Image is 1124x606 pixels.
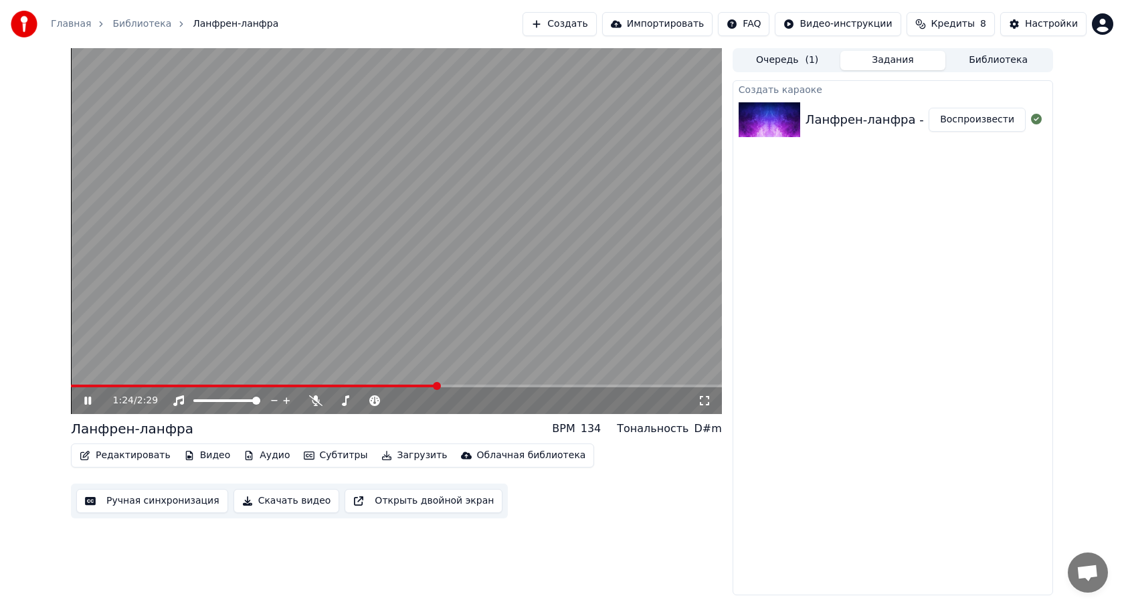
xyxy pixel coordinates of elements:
div: Тональность [617,421,688,437]
button: Загрузить [376,446,453,465]
button: Скачать видео [233,489,340,513]
a: Главная [51,17,91,31]
a: Открытый чат [1068,552,1108,593]
button: Аудио [238,446,295,465]
button: Открыть двойной экран [345,489,502,513]
div: 134 [581,421,601,437]
button: Создать [523,12,596,36]
button: Кредиты8 [907,12,995,36]
div: Настройки [1025,17,1078,31]
button: Импортировать [602,12,713,36]
button: Библиотека [945,51,1051,70]
button: Ручная синхронизация [76,489,228,513]
div: Облачная библиотека [477,449,586,462]
button: Редактировать [74,446,176,465]
img: youka [11,11,37,37]
button: Субтитры [298,446,373,465]
div: D#m [694,421,722,437]
button: Видео [179,446,236,465]
button: Очередь [735,51,840,70]
div: / [113,394,145,407]
button: Видео-инструкции [775,12,901,36]
span: 2:29 [137,394,158,407]
span: ( 1 ) [805,54,818,67]
div: Ланфрен-ланфра [71,419,193,438]
span: Ланфрен-ланфра [193,17,278,31]
div: Создать караоке [733,81,1052,97]
button: Настройки [1000,12,1087,36]
span: 1:24 [113,394,134,407]
span: Кредиты [931,17,975,31]
button: Воспроизвести [929,108,1026,132]
nav: breadcrumb [51,17,278,31]
span: 8 [980,17,986,31]
button: Задания [840,51,946,70]
div: BPM [552,421,575,437]
button: FAQ [718,12,769,36]
a: Библиотека [112,17,171,31]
